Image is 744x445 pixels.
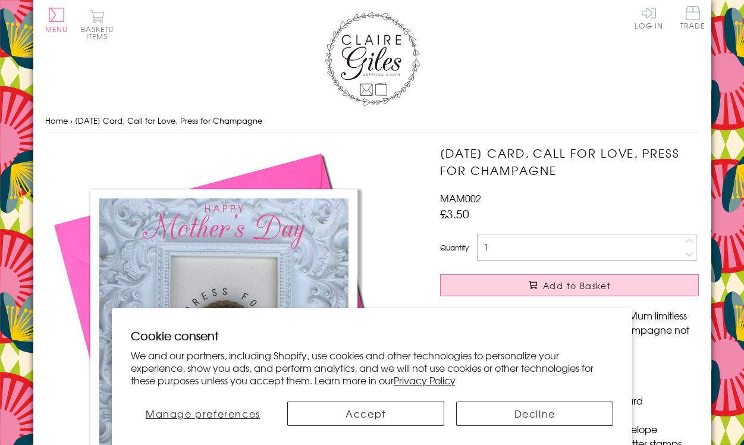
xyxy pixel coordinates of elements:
[440,205,469,222] span: £3.50
[45,8,68,33] button: Menu
[86,24,114,42] span: 0 items
[440,145,699,179] h1: [DATE] Card, Call for Love, Press for Champagne
[543,280,611,292] span: Add to Basket
[456,402,613,426] button: Decline
[146,406,260,421] span: Manage preferences
[440,242,469,253] label: Quantity
[131,402,275,426] button: Manage preferences
[45,24,68,35] span: Menu
[440,274,699,296] button: Add to Basket
[131,349,614,386] p: We and our partners, including Shopify, use cookies and other technologies to personalize your ex...
[81,10,114,40] button: Basket0 items
[131,327,614,344] h2: Cookie consent
[680,6,705,32] a: Trade
[45,115,68,126] a: Home
[440,191,481,205] span: MAM002
[70,115,73,126] span: ›
[75,115,262,126] span: [DATE] Card, Call for Love, Press for Champagne
[45,109,699,133] nav: breadcrumbs
[680,6,705,29] span: Trade
[635,6,663,29] a: Log In
[287,402,444,426] button: Accept
[394,373,456,387] a: Privacy Policy
[325,12,420,106] img: Claire Giles Greetings Cards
